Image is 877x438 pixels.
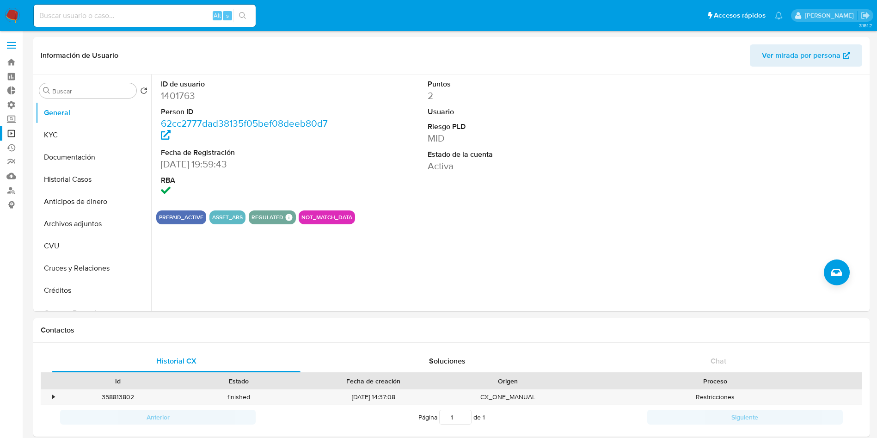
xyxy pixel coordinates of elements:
[161,175,330,185] dt: RBA
[569,389,862,405] div: Restricciones
[428,79,596,89] dt: Puntos
[714,11,766,20] span: Accesos rápidos
[185,376,293,386] div: Estado
[161,158,330,171] dd: [DATE] 19:59:43
[52,393,55,401] div: •
[300,389,448,405] div: [DATE] 14:37:08
[36,302,151,324] button: Cuentas Bancarias
[750,44,862,67] button: Ver mirada por persona
[140,87,147,97] button: Volver al orden por defecto
[52,87,133,95] input: Buscar
[428,122,596,132] dt: Riesgo PLD
[36,235,151,257] button: CVU
[36,191,151,213] button: Anticipos de dinero
[41,326,862,335] h1: Contactos
[64,376,172,386] div: Id
[647,410,843,425] button: Siguiente
[306,376,441,386] div: Fecha de creación
[711,356,726,366] span: Chat
[161,107,330,117] dt: Person ID
[454,376,562,386] div: Origen
[161,117,328,143] a: 62cc2777dad38135f05bef08deeb80d7
[34,10,256,22] input: Buscar usuario o caso...
[178,389,300,405] div: finished
[36,168,151,191] button: Historial Casos
[156,356,196,366] span: Historial CX
[429,356,466,366] span: Soluciones
[161,89,330,102] dd: 1401763
[428,149,596,160] dt: Estado de la cuenta
[36,213,151,235] button: Archivos adjuntos
[418,410,485,425] span: Página de
[860,11,870,20] a: Salir
[575,376,855,386] div: Proceso
[41,51,118,60] h1: Información de Usuario
[775,12,783,19] a: Notificaciones
[428,132,596,145] dd: MID
[161,79,330,89] dt: ID de usuario
[233,9,252,22] button: search-icon
[161,148,330,158] dt: Fecha de Registración
[36,124,151,146] button: KYC
[36,146,151,168] button: Documentación
[214,11,221,20] span: Alt
[428,160,596,173] dd: Activa
[36,102,151,124] button: General
[36,257,151,279] button: Cruces y Relaciones
[428,89,596,102] dd: 2
[762,44,840,67] span: Ver mirada por persona
[226,11,229,20] span: s
[60,410,256,425] button: Anterior
[483,413,485,422] span: 1
[428,107,596,117] dt: Usuario
[805,11,857,20] p: gustavo.deseta@mercadolibre.com
[43,87,50,94] button: Buscar
[36,279,151,302] button: Créditos
[448,389,569,405] div: CX_ONE_MANUAL
[57,389,178,405] div: 358813802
